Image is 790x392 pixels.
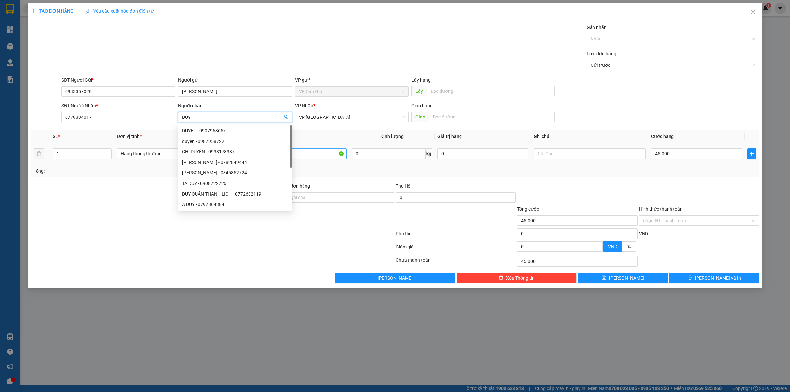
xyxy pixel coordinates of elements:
div: Người gửi [178,76,292,84]
th: Ghi chú [531,130,648,143]
img: icon [84,9,90,14]
span: Giao [411,112,429,122]
span: printer [688,275,692,281]
div: DUY QUÁN THANH LỊCH - 0772682119 [178,189,292,199]
span: Xóa Thông tin [506,274,535,282]
label: Hình thức thanh toán [639,206,683,212]
span: Gửi trước [591,60,755,70]
div: VP gửi [295,76,409,84]
button: [PERSON_NAME] [335,273,455,283]
span: [PERSON_NAME] và In [695,274,741,282]
span: VP Nhận [295,103,313,108]
span: Thu Hộ [396,183,411,189]
input: Dọc đường [429,112,555,122]
span: VP Cần Giờ [299,87,405,96]
span: Lấy hàng [411,77,431,83]
span: user-add [283,115,288,120]
button: plus [747,148,756,159]
div: DUYỆT - 0907963657 [182,127,288,134]
div: duyên - 0987958722 [178,136,292,146]
div: Phụ thu [395,230,516,242]
div: Giảm giá [395,243,516,255]
button: Close [744,3,762,22]
span: [PERSON_NAME] [609,274,644,282]
div: Tổng: 1 [34,168,305,175]
div: duyên - 0987958722 [182,138,288,145]
input: 0 [437,148,528,159]
span: plus [748,151,756,156]
button: delete [34,148,44,159]
div: TÁ DUY - 0908722726 [178,178,292,189]
span: Hàng thông thường [121,149,225,159]
span: SL [53,134,58,139]
button: deleteXóa Thông tin [457,273,577,283]
span: Tổng cước [517,206,539,212]
div: A DUY - 0797864384 [182,201,288,208]
span: save [602,275,606,281]
div: CHỊ DUYÊN - 0938178387 [182,148,288,155]
span: kg [426,148,432,159]
div: A DUY - 0797864384 [178,199,292,210]
div: VĂN DUY - 0345852724 [178,168,292,178]
div: SĐT Người Gửi [61,76,175,84]
span: [PERSON_NAME] [378,274,413,282]
span: VND [608,244,617,249]
div: TÁ DUY - 0908722726 [182,180,288,187]
div: DUY QUÁN THANH LỊCH - 0772682119 [182,190,288,197]
input: Ghi chú đơn hàng [274,192,394,203]
button: printer[PERSON_NAME] và In [669,273,759,283]
input: Ghi Chú [534,148,646,159]
span: Định lượng [380,134,404,139]
div: [PERSON_NAME] - 0782849444 [182,159,288,166]
div: [PERSON_NAME] - 0345852724 [182,169,288,176]
span: close [750,10,756,15]
span: % [627,244,631,249]
span: VP Sài Gòn [299,112,405,122]
span: VND [639,231,648,236]
span: Lấy [411,86,427,96]
div: Người nhận [178,102,292,109]
span: plus [31,9,36,13]
span: delete [499,275,503,281]
span: TẠO ĐƠN HÀNG [31,8,74,13]
input: Dọc đường [427,86,555,96]
span: Giao hàng [411,103,433,108]
div: DUYỆT - 0907963657 [178,125,292,136]
span: Giá trị hàng [437,134,462,139]
label: Loại đơn hàng [587,51,616,56]
span: Yêu cầu xuất hóa đơn điện tử [84,8,154,13]
label: Gán nhãn [587,25,607,30]
span: Đơn vị tính [117,134,142,139]
span: Cước hàng [651,134,674,139]
div: Chưa thanh toán [395,256,516,268]
div: SĐT Người Nhận [61,102,175,109]
button: save[PERSON_NAME] [578,273,668,283]
div: HOÀNG DUY - 0782849444 [178,157,292,168]
div: CHỊ DUYÊN - 0938178387 [178,146,292,157]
